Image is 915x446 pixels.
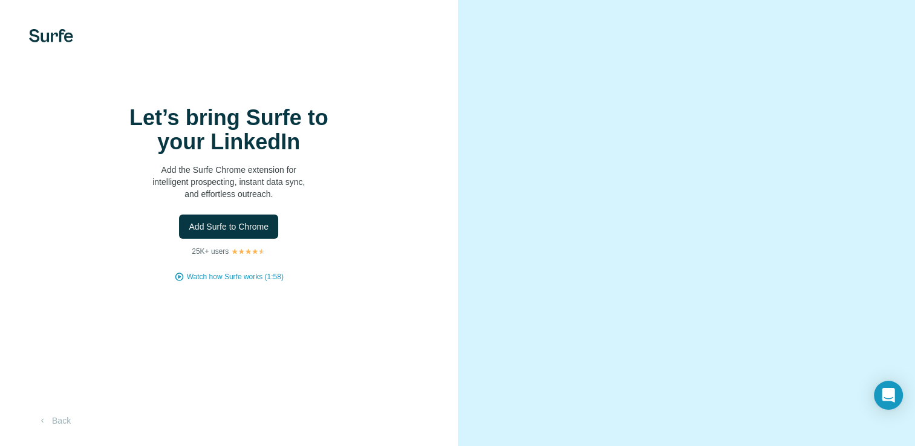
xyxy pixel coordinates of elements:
img: Surfe's logo [29,29,73,42]
span: Add Surfe to Chrome [189,221,269,233]
button: Add Surfe to Chrome [179,215,278,239]
p: 25K+ users [192,246,229,257]
img: Rating Stars [231,248,265,255]
button: Back [29,410,79,431]
button: Watch how Surfe works (1:58) [187,271,284,282]
p: Add the Surfe Chrome extension for intelligent prospecting, instant data sync, and effortless out... [108,164,350,200]
div: Open Intercom Messenger [874,381,903,410]
h1: Let’s bring Surfe to your LinkedIn [108,106,350,154]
